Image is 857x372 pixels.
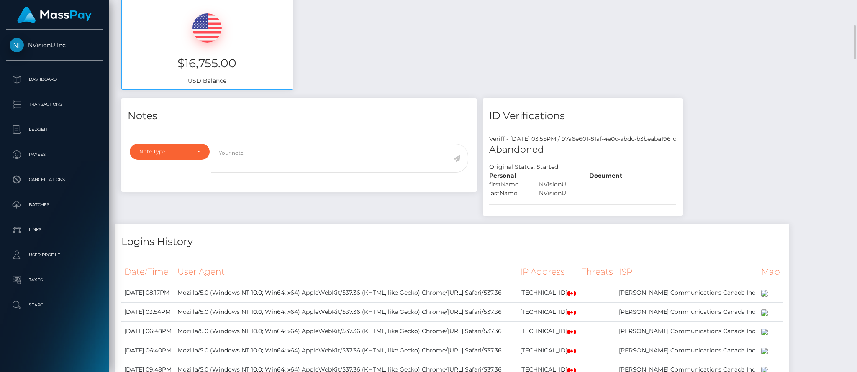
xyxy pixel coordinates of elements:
[139,148,190,155] div: Note Type
[517,303,579,322] td: [TECHNICAL_ID]
[130,144,210,160] button: Note Type
[121,260,174,283] th: Date/Time
[489,172,516,179] strong: Personal
[6,270,103,290] a: Taxes
[6,69,103,90] a: Dashboard
[616,260,758,283] th: ISP
[761,290,768,297] img: 200x100
[567,311,576,315] img: ca.png
[489,163,558,171] h7: Original Status: Started
[128,109,470,123] h4: Notes
[10,173,99,186] p: Cancellations
[17,7,92,23] img: MassPay Logo
[6,219,103,240] a: Links
[6,169,103,190] a: Cancellations
[10,299,99,311] p: Search
[517,283,579,303] td: [TECHNICAL_ID]
[10,224,99,236] p: Links
[761,348,768,354] img: 200x100
[483,189,533,198] div: lastName
[6,245,103,265] a: User Profile
[517,322,579,341] td: [TECHNICAL_ID]
[192,13,222,43] img: USD.png
[10,73,99,86] p: Dashboard
[567,330,576,334] img: ca.png
[174,322,517,341] td: Mozilla/5.0 (Windows NT 10.0; Win64; x64) AppleWebKit/537.36 (KHTML, like Gecko) Chrome/[URL] Saf...
[10,148,99,161] p: Payees
[616,322,758,341] td: [PERSON_NAME] Communications Canada Inc
[567,291,576,296] img: ca.png
[489,109,676,123] h4: ID Verifications
[10,249,99,261] p: User Profile
[10,274,99,286] p: Taxes
[10,38,24,52] img: NVisionU Inc
[616,341,758,360] td: [PERSON_NAME] Communications Canada Inc
[121,234,783,249] h4: Logins History
[121,341,174,360] td: [DATE] 06:40PM
[6,94,103,115] a: Transactions
[121,322,174,341] td: [DATE] 06:48PM
[122,3,293,89] div: USD Balance
[589,172,622,179] strong: Document
[121,283,174,303] td: [DATE] 08:17PM
[579,260,616,283] th: Threats
[174,341,517,360] td: Mozilla/5.0 (Windows NT 10.0; Win64; x64) AppleWebKit/537.36 (KHTML, like Gecko) Chrome/[URL] Saf...
[174,303,517,322] td: Mozilla/5.0 (Windows NT 10.0; Win64; x64) AppleWebKit/537.36 (KHTML, like Gecko) Chrome/[URL] Saf...
[483,135,683,143] div: Veriff - [DATE] 03:55PM / 97a6e601-81af-4e0c-abdc-b3beaba1961c
[6,119,103,140] a: Ledger
[10,123,99,136] p: Ledger
[174,260,517,283] th: User Agent
[761,309,768,316] img: 200x100
[761,329,768,335] img: 200x100
[6,295,103,316] a: Search
[10,199,99,211] p: Batches
[533,180,582,189] div: NVisionU
[174,283,517,303] td: Mozilla/5.0 (Windows NT 10.0; Win64; x64) AppleWebKit/537.36 (KHTML, like Gecko) Chrome/[URL] Saf...
[758,260,783,283] th: Map
[517,341,579,360] td: [TECHNICAL_ID]
[6,144,103,165] a: Payees
[483,180,533,189] div: firstName
[6,194,103,215] a: Batches
[567,349,576,353] img: ca.png
[121,303,174,322] td: [DATE] 03:54PM
[6,41,103,49] span: NVisionU Inc
[10,98,99,111] p: Transactions
[489,143,676,156] h5: Abandoned
[616,283,758,303] td: [PERSON_NAME] Communications Canada Inc
[517,260,579,283] th: IP Address
[533,189,582,198] div: NVisionU
[616,303,758,322] td: [PERSON_NAME] Communications Canada Inc
[128,55,286,71] h3: $16,755.00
